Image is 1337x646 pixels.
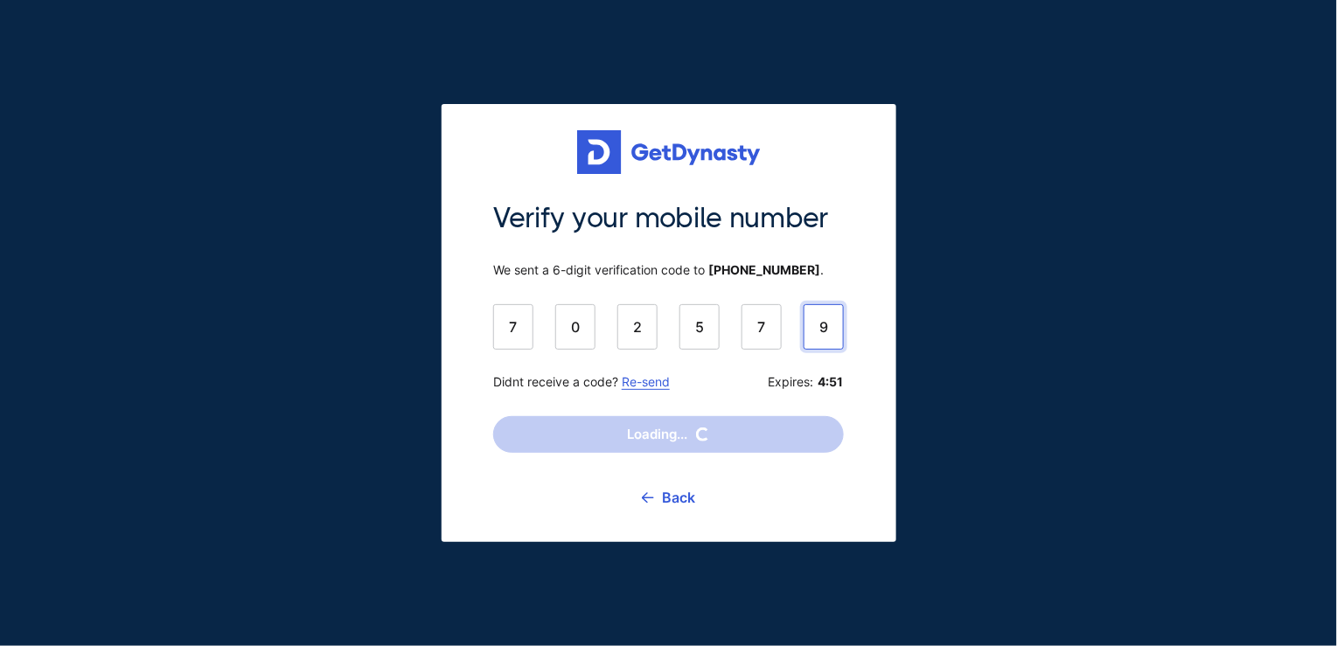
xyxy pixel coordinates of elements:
[577,130,761,174] img: Get started for free with Dynasty Trust Company
[493,374,670,390] span: Didnt receive a code?
[493,262,844,278] span: We sent a 6-digit verification code to .
[622,374,670,389] a: Re-send
[642,492,654,504] img: go back icon
[708,262,820,277] b: [PHONE_NUMBER]
[768,374,844,390] span: Expires:
[493,200,844,237] span: Verify your mobile number
[818,374,844,390] b: 4:51
[642,476,696,519] a: Back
